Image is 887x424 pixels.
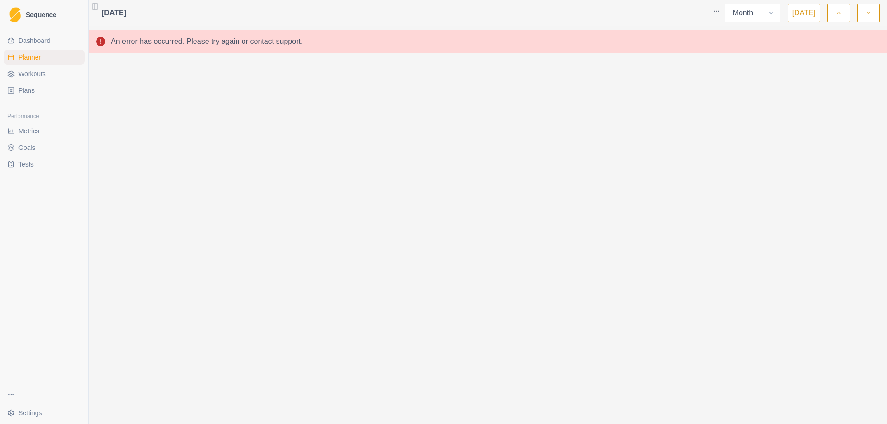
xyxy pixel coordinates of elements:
span: Metrics [18,126,39,136]
a: Workouts [4,66,85,81]
a: Tests [4,157,85,172]
a: LogoSequence [4,4,85,26]
a: Goals [4,140,85,155]
div: An error has occurred. Please try again or contact support. [89,30,887,53]
span: Sequence [26,12,56,18]
a: Metrics [4,124,85,138]
span: Dashboard [18,36,50,45]
span: Plans [18,86,35,95]
a: Dashboard [4,33,85,48]
button: [DATE] [788,4,820,22]
span: Goals [18,143,36,152]
a: Plans [4,83,85,98]
span: [DATE] [102,7,126,18]
div: Performance [4,109,85,124]
button: Settings [4,406,85,420]
span: Planner [18,53,41,62]
span: Tests [18,160,34,169]
img: Logo [9,7,21,23]
a: Planner [4,50,85,65]
span: Workouts [18,69,46,78]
